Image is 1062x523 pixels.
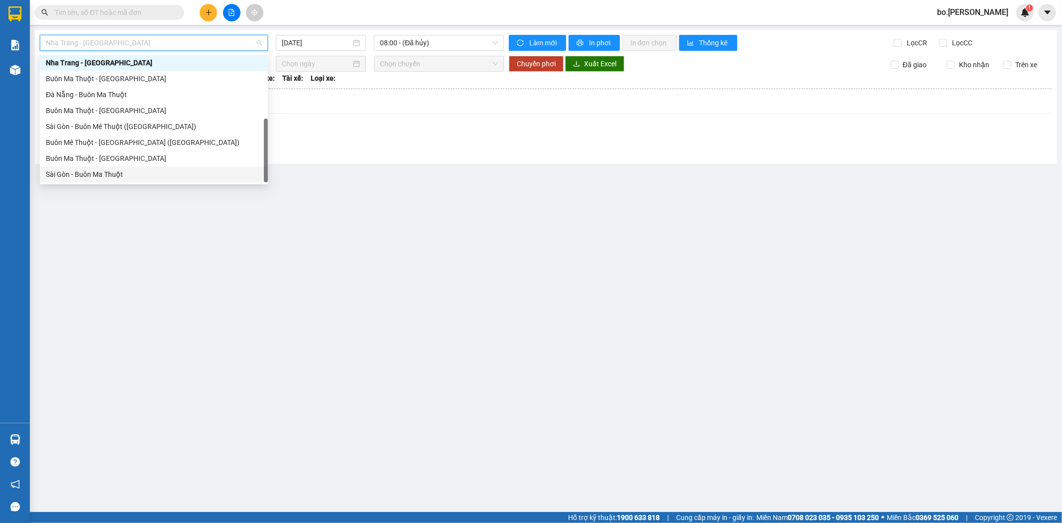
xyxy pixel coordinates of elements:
[916,514,958,522] strong: 0369 525 060
[517,39,525,47] span: sync
[40,71,268,87] div: Buôn Ma Thuột - Nha Trang
[929,6,1016,18] span: bo.[PERSON_NAME]
[380,56,497,71] span: Chọn chuyến
[200,4,217,21] button: plus
[1043,8,1052,17] span: caret-down
[282,73,303,84] span: Tài xế:
[1028,4,1031,11] span: 1
[40,166,268,182] div: Sài Gòn - Buôn Ma Thuột
[223,4,240,21] button: file-add
[10,40,20,50] img: solution-icon
[887,512,958,523] span: Miền Bắc
[589,37,612,48] span: In phơi
[46,169,262,180] div: Sài Gòn - Buôn Ma Thuột
[46,89,262,100] div: Đà Nẵng - Buôn Ma Thuột
[40,134,268,150] div: Buôn Mê Thuột - Sài Gòn (Hàng Hóa)
[46,137,262,148] div: Buôn Mê Thuột - [GEOGRAPHIC_DATA] ([GEOGRAPHIC_DATA])
[569,35,620,51] button: printerIn phơi
[788,514,879,522] strong: 0708 023 035 - 0935 103 250
[899,59,931,70] span: Đã giao
[568,512,660,523] span: Hỗ trợ kỹ thuật:
[46,121,262,132] div: Sài Gòn - Buôn Mê Thuột ([GEOGRAPHIC_DATA])
[667,512,669,523] span: |
[40,55,268,71] div: Nha Trang - Buôn Ma Thuột
[251,9,258,16] span: aim
[700,37,729,48] span: Thống kê
[10,65,20,75] img: warehouse-icon
[46,153,262,164] div: Buôn Ma Thuột - [GEOGRAPHIC_DATA]
[509,35,566,51] button: syncLàm mới
[1021,8,1030,17] img: icon-new-feature
[617,514,660,522] strong: 1900 633 818
[509,56,564,72] button: Chuyển phơi
[1039,4,1056,21] button: caret-down
[282,58,351,69] input: Chọn ngày
[577,39,585,47] span: printer
[756,512,879,523] span: Miền Nam
[622,35,677,51] button: In đơn chọn
[687,39,696,47] span: bar-chart
[205,9,212,16] span: plus
[8,6,21,21] img: logo-vxr
[40,87,268,103] div: Đà Nẵng - Buôn Ma Thuột
[1026,4,1033,11] sup: 1
[228,9,235,16] span: file-add
[10,480,20,489] span: notification
[679,35,737,51] button: bar-chartThống kê
[46,35,262,50] span: Nha Trang - Buôn Ma Thuột
[903,37,929,48] span: Lọc CR
[529,37,558,48] span: Làm mới
[40,103,268,119] div: Buôn Ma Thuột - Đà Nẵng
[881,516,884,520] span: ⚪️
[676,512,754,523] span: Cung cấp máy in - giấy in:
[46,73,262,84] div: Buôn Ma Thuột - [GEOGRAPHIC_DATA]
[40,150,268,166] div: Buôn Ma Thuột - Sài Gòn
[40,119,268,134] div: Sài Gòn - Buôn Mê Thuột (Hàng Hóa)
[282,37,351,48] input: 11/09/2025
[948,37,974,48] span: Lọc CC
[380,35,497,50] span: 08:00 - (Đã hủy)
[1011,59,1041,70] span: Trên xe
[955,59,993,70] span: Kho nhận
[55,7,172,18] input: Tìm tên, số ĐT hoặc mã đơn
[46,57,262,68] div: Nha Trang - [GEOGRAPHIC_DATA]
[41,9,48,16] span: search
[311,73,336,84] span: Loại xe:
[966,512,967,523] span: |
[246,4,263,21] button: aim
[10,457,20,467] span: question-circle
[10,502,20,512] span: message
[46,105,262,116] div: Buôn Ma Thuột - [GEOGRAPHIC_DATA]
[10,434,20,445] img: warehouse-icon
[565,56,624,72] button: downloadXuất Excel
[1007,514,1014,521] span: copyright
